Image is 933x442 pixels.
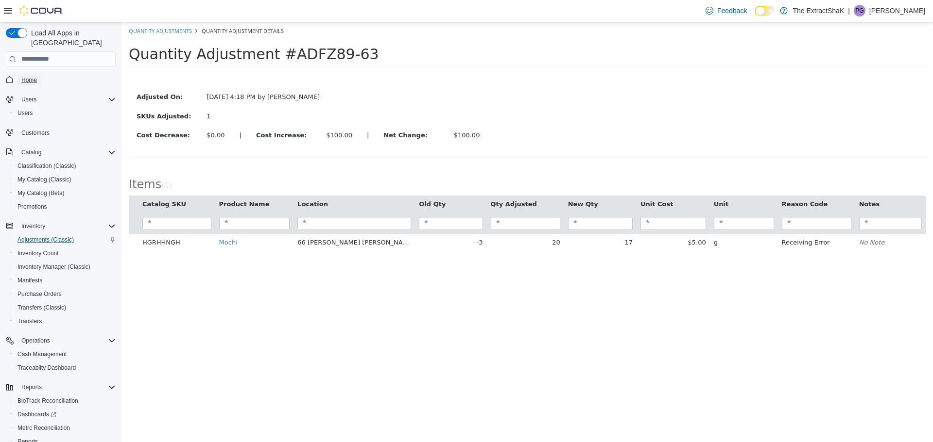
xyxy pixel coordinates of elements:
[17,162,76,170] span: Classification (Classic)
[17,249,59,257] span: Inventory Count
[443,212,515,229] td: 17
[447,177,479,187] button: New Qty
[17,397,78,405] span: BioTrack Reconciliation
[588,212,657,229] td: g
[17,127,116,139] span: Customers
[176,177,208,187] button: Location
[10,394,120,408] button: BioTrack Reconciliation
[17,147,116,158] span: Catalog
[17,317,42,325] span: Transfers
[7,155,40,169] span: Items
[14,395,116,407] span: BioTrack Reconciliation
[10,408,120,421] a: Dashboards
[17,304,66,311] span: Transfers (Classic)
[717,6,747,16] span: Feedback
[21,76,37,84] span: Home
[255,108,325,118] label: Net Change:
[14,315,46,327] a: Transfers
[40,159,51,168] small: ( )
[80,5,162,12] span: Quantity Adjustment Details
[14,261,116,273] span: Inventory Manager (Classic)
[10,260,120,274] button: Inventory Manager (Classic)
[8,70,78,80] label: Adjusted On:
[17,189,65,197] span: My Catalog (Beta)
[14,348,116,360] span: Cash Management
[14,174,116,185] span: My Catalog (Classic)
[14,422,74,434] a: Metrc Reconciliation
[43,159,48,168] span: 1
[17,424,70,432] span: Metrc Reconciliation
[10,106,120,120] button: Users
[848,5,850,16] p: |
[17,364,76,372] span: Traceabilty Dashboard
[10,159,120,173] button: Classification (Classic)
[14,261,94,273] a: Inventory Manager (Classic)
[10,421,120,435] button: Metrc Reconciliation
[98,216,116,224] a: Mochi
[14,160,80,172] a: Classification (Classic)
[17,381,46,393] button: Reports
[2,93,120,106] button: Users
[14,275,46,286] a: Manifests
[21,177,67,187] button: Catalog SKU
[369,177,417,187] button: Qty Adjusted
[17,220,116,232] span: Inventory
[205,108,231,118] div: $100.00
[14,348,70,360] a: Cash Management
[17,236,74,244] span: Adjustments (Classic)
[855,5,864,16] span: PG
[17,74,116,86] span: Home
[2,334,120,347] button: Operations
[21,96,36,103] span: Users
[10,173,120,186] button: My Catalog (Classic)
[755,6,775,16] input: Dark Mode
[702,1,751,20] a: Feedback
[14,409,116,420] span: Dashboards
[14,234,78,246] a: Adjustments (Classic)
[10,186,120,200] button: My Catalog (Beta)
[2,126,120,140] button: Customers
[17,410,56,418] span: Dashboards
[10,301,120,314] button: Transfers (Classic)
[14,288,116,300] span: Purchase Orders
[14,275,116,286] span: Manifests
[10,246,120,260] button: Inventory Count
[14,247,116,259] span: Inventory Count
[17,335,116,346] span: Operations
[854,5,865,16] div: Payten Griggs
[17,176,71,183] span: My Catalog (Classic)
[17,277,42,284] span: Manifests
[365,212,443,229] td: 20
[2,146,120,159] button: Catalog
[519,177,553,187] button: Unit Cost
[14,315,116,327] span: Transfers
[14,107,116,119] span: Users
[17,94,116,105] span: Users
[10,314,120,328] button: Transfers
[14,409,60,420] a: Dashboards
[238,108,255,118] label: |
[657,212,734,229] td: Receiving Error
[592,177,609,187] button: Unit
[14,422,116,434] span: Metrc Reconciliation
[19,6,63,16] img: Cova
[127,108,197,118] label: Cost Increase:
[14,302,70,313] a: Transfers (Classic)
[294,212,365,229] td: -3
[176,216,293,224] span: 66 [PERSON_NAME] [PERSON_NAME]
[14,174,75,185] a: My Catalog (Classic)
[21,129,50,137] span: Customers
[8,108,78,118] label: Cost Decrease:
[515,212,588,229] td: $5.00
[17,127,53,139] a: Customers
[17,94,40,105] button: Users
[21,383,42,391] span: Reports
[10,200,120,213] button: Promotions
[10,287,120,301] button: Purchase Orders
[2,219,120,233] button: Inventory
[14,107,36,119] a: Users
[98,177,150,187] button: Product Name
[17,74,41,86] a: Home
[14,362,116,374] span: Traceabilty Dashboard
[21,148,41,156] span: Catalog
